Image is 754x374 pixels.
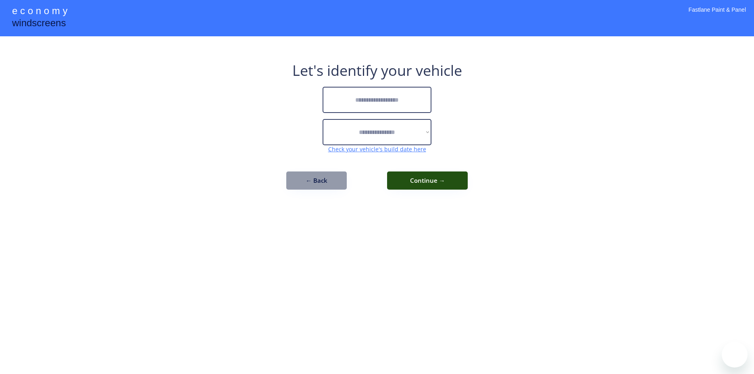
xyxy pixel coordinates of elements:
[292,61,462,81] div: Let's identify your vehicle
[12,16,66,32] div: windscreens
[286,171,347,190] button: ← Back
[328,145,426,153] a: Check your vehicle's build date here
[689,6,746,24] div: Fastlane Paint & Panel
[722,342,748,368] iframe: Button to launch messaging window
[12,4,67,19] div: e c o n o m y
[387,171,468,190] button: Continue →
